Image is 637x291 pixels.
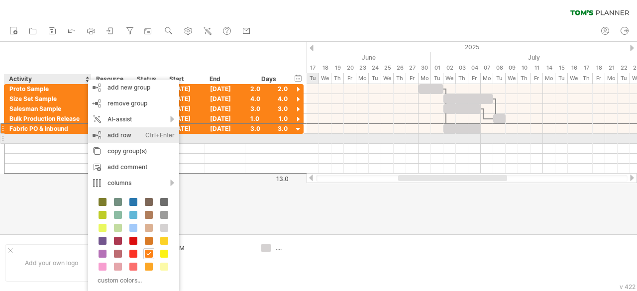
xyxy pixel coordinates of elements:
div: End [210,74,239,84]
div: Tuesday, 8 July 2025 [493,73,506,84]
div: Friday, 20 June 2025 [344,73,356,84]
div: Thursday, 17 July 2025 [580,63,593,73]
div: [DATE] [165,124,205,133]
div: copy group(s) [88,143,179,159]
div: [DATE] [205,84,245,94]
div: Monday, 21 July 2025 [605,73,618,84]
div: Thursday, 10 July 2025 [518,63,531,73]
div: Monday, 30 June 2025 [419,63,431,73]
div: add new group [88,80,179,96]
div: Add your own logo [5,244,98,282]
div: Start [169,74,199,84]
div: Ctrl+Enter [145,127,175,143]
div: Activity [9,74,86,84]
div: Resource [96,74,126,84]
div: 3.0 [250,124,288,133]
div: Friday, 11 July 2025 [531,73,543,84]
div: [DATE] [205,104,245,113]
div: Tuesday, 17 June 2025 [307,73,319,84]
div: AAMM [166,244,249,252]
div: Fabric PO & inbound [9,124,86,133]
div: Tuesday, 15 July 2025 [555,63,568,73]
div: Status [137,74,159,84]
div: Monday, 7 July 2025 [481,63,493,73]
div: Wednesday, 2 July 2025 [443,73,456,84]
div: 1.0 [250,114,288,123]
div: Wednesday, 2 July 2025 [443,63,456,73]
div: custom colors... [93,274,171,287]
div: Wednesday, 9 July 2025 [506,73,518,84]
div: Tuesday, 15 July 2025 [555,73,568,84]
div: Friday, 4 July 2025 [468,63,481,73]
div: Tuesday, 17 June 2025 [307,63,319,73]
div: Tuesday, 8 July 2025 [493,63,506,73]
div: Days [245,74,292,84]
div: Friday, 27 June 2025 [406,73,419,84]
div: Friday, 11 July 2025 [531,63,543,73]
div: Friday, 18 July 2025 [593,73,605,84]
div: Thursday, 10 July 2025 [518,73,531,84]
div: [DATE] [205,124,245,133]
div: Wednesday, 16 July 2025 [568,73,580,84]
div: Friday, 20 June 2025 [344,63,356,73]
div: Wednesday, 16 July 2025 [568,63,580,73]
div: Thursday, 19 June 2025 [331,73,344,84]
div: Wednesday, 25 June 2025 [381,73,394,84]
div: 4.0 [250,94,288,103]
div: Tuesday, 22 July 2025 [618,63,630,73]
div: Monday, 7 July 2025 [481,73,493,84]
div: columns [88,175,179,191]
div: add comment [88,159,179,175]
div: Thursday, 26 June 2025 [394,63,406,73]
div: Friday, 27 June 2025 [406,63,419,73]
div: [DATE] [205,114,245,123]
div: Monday, 21 July 2025 [605,63,618,73]
div: [DATE] [205,94,245,103]
div: 13.0 [246,175,289,183]
div: Monday, 30 June 2025 [419,73,431,84]
div: Monday, 14 July 2025 [543,63,555,73]
div: Salesman Sample [9,104,86,113]
div: Thursday, 3 July 2025 [456,73,468,84]
div: 2.0 [250,84,288,94]
div: [DATE] [165,114,205,123]
div: Thursday, 3 July 2025 [456,63,468,73]
div: Wednesday, 25 June 2025 [381,63,394,73]
div: Tuesday, 1 July 2025 [431,63,443,73]
div: v 422 [620,283,636,291]
div: [DATE] [165,94,205,103]
div: Wednesday, 18 June 2025 [319,63,331,73]
div: Tuesday, 24 June 2025 [369,63,381,73]
div: Thursday, 17 July 2025 [580,73,593,84]
div: Monday, 23 June 2025 [356,63,369,73]
span: remove group [107,99,147,107]
div: Thursday, 26 June 2025 [394,73,406,84]
div: [DATE] [165,104,205,113]
div: Friday, 18 July 2025 [593,63,605,73]
div: Monday, 23 June 2025 [356,73,369,84]
div: Size Set Sample [9,94,86,103]
div: Friday, 4 July 2025 [468,73,481,84]
div: Thursday, 19 June 2025 [331,63,344,73]
div: Bulk Production Release [9,114,86,123]
div: Tuesday, 22 July 2025 [618,73,630,84]
div: add row [88,127,179,143]
div: Wednesday, 9 July 2025 [506,63,518,73]
div: .... [166,269,249,277]
div: Monday, 14 July 2025 [543,73,555,84]
div: Proto Sample [9,84,86,94]
div: 3.0 [250,104,288,113]
div: .... [166,256,249,265]
div: .... [276,244,330,252]
div: Tuesday, 1 July 2025 [431,73,443,84]
div: Tuesday, 24 June 2025 [369,73,381,84]
div: AI-assist [88,111,179,127]
div: Wednesday, 18 June 2025 [319,73,331,84]
div: [DATE] [165,84,205,94]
